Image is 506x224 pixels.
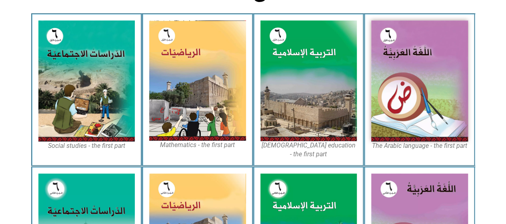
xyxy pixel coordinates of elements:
[48,142,125,149] font: Social studies - the first part
[371,20,468,141] img: Arabic6A-Cover
[160,141,235,149] font: Mathematics - the first part
[262,141,356,158] font: [DEMOGRAPHIC_DATA] education - the first part
[372,142,467,149] font: The Arabic language - the first part
[38,20,135,141] img: Derasat6A-Cover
